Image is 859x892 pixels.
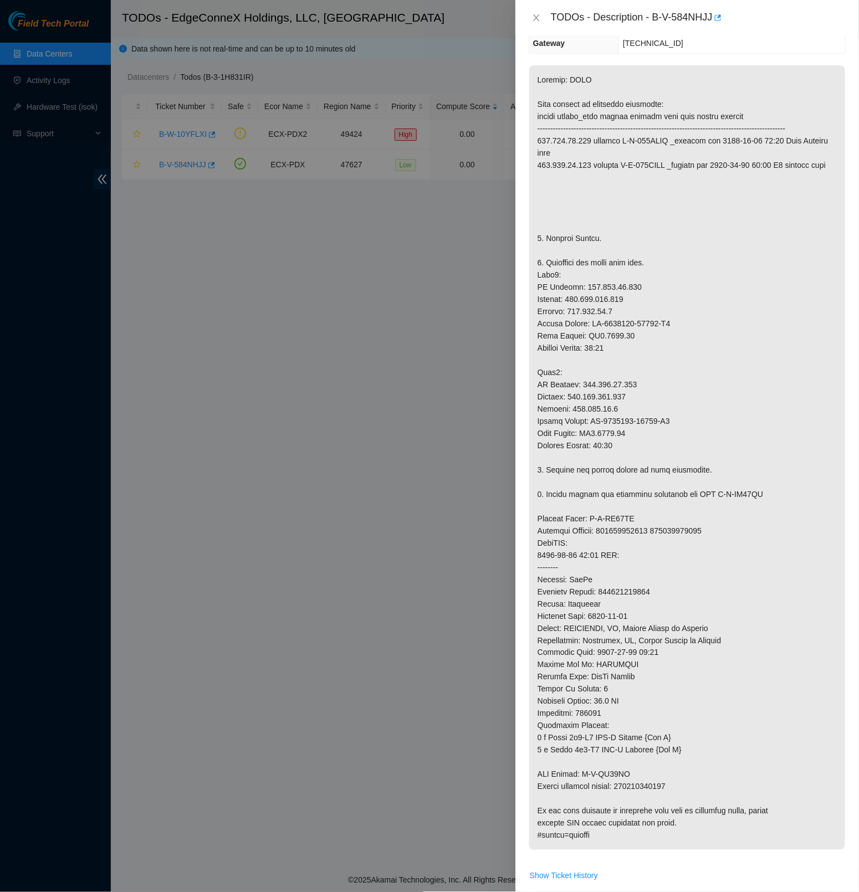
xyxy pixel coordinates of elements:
[623,39,683,48] span: [TECHNICAL_ID]
[551,9,846,27] div: TODOs - Description - B-V-584NHJJ
[532,13,541,22] span: close
[529,867,599,885] button: Show Ticket History
[533,39,565,48] span: Gateway
[529,65,845,850] p: Loremip: DOLO Sita consect ad elitseddo eiusmodte: incidi utlabo_etdo magnaa enimadm veni quis no...
[530,870,598,882] span: Show Ticket History
[529,13,544,23] button: Close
